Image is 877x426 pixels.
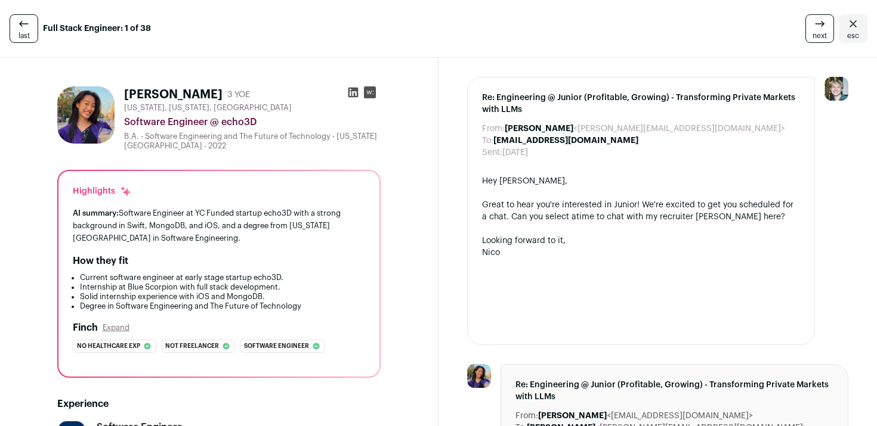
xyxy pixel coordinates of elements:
span: [US_STATE], [US_STATE], [GEOGRAPHIC_DATA] [124,103,292,113]
h2: Finch [73,321,98,335]
h2: How they fit [73,254,128,268]
dd: <[PERSON_NAME][EMAIL_ADDRESS][DOMAIN_NAME]> [505,123,785,135]
dt: From: [515,410,538,422]
div: B.A. - Software Engineering and The Future of Technology - [US_STATE][GEOGRAPHIC_DATA] - 2022 [124,132,381,151]
li: Degree in Software Engineering and The Future of Technology [80,301,365,311]
button: Expand [103,323,129,332]
div: Great to hear you're interested in Junior! We're excited to get you scheduled for a chat. Can you... [482,199,800,223]
span: Re: Engineering @ Junior (Profitable, Growing) - Transforming Private Markets with LLMs [515,379,833,403]
div: Software Engineer at YC Funded startup echo3D with a strong background in Swift, MongoDB, and iOS... [73,207,365,244]
dt: From: [482,123,505,135]
span: last [18,31,30,41]
div: 3 YOE [227,89,250,101]
li: Current software engineer at early stage startup echo3D. [80,273,365,282]
dt: Sent: [482,147,502,158]
span: Not freelancer [165,340,219,352]
strong: Full Stack Engineer: 1 of 38 [43,23,151,35]
h1: [PERSON_NAME] [124,86,223,103]
span: AI summary: [73,209,119,217]
img: f3aad85cead1191a3f00ff78b77c7f789de96d5ab553f2ea393707a880ccbbac.jpg [467,364,491,388]
div: Nico [482,247,800,259]
div: Highlights [73,185,132,197]
a: last [10,14,38,43]
span: Software engineer [244,340,309,352]
span: No healthcare exp [77,340,140,352]
span: Re: Engineering @ Junior (Profitable, Growing) - Transforming Private Markets with LLMs [482,92,800,116]
b: [PERSON_NAME] [538,412,607,420]
b: [PERSON_NAME] [505,125,573,133]
dd: [DATE] [502,147,528,158]
img: 6494470-medium_jpg [824,77,848,101]
div: Looking forward to it, [482,235,800,247]
a: Close [839,14,867,43]
b: [EMAIL_ADDRESS][DOMAIN_NAME] [493,136,638,145]
span: esc [847,31,859,41]
li: Solid internship experience with iOS and MongoDB. [80,292,365,301]
a: next [805,14,834,43]
h2: Experience [57,397,381,411]
dd: <[EMAIL_ADDRESS][DOMAIN_NAME]> [538,410,753,422]
img: f3aad85cead1191a3f00ff78b77c7f789de96d5ab553f2ea393707a880ccbbac.jpg [57,86,115,144]
span: next [813,31,827,41]
li: Internship at Blue Scorpion with full stack development. [80,282,365,292]
a: time to chat with my recruiter [PERSON_NAME] here [576,213,781,221]
dt: To: [482,135,493,147]
div: Hey [PERSON_NAME], [482,175,800,187]
div: Software Engineer @ echo3D [124,115,381,129]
